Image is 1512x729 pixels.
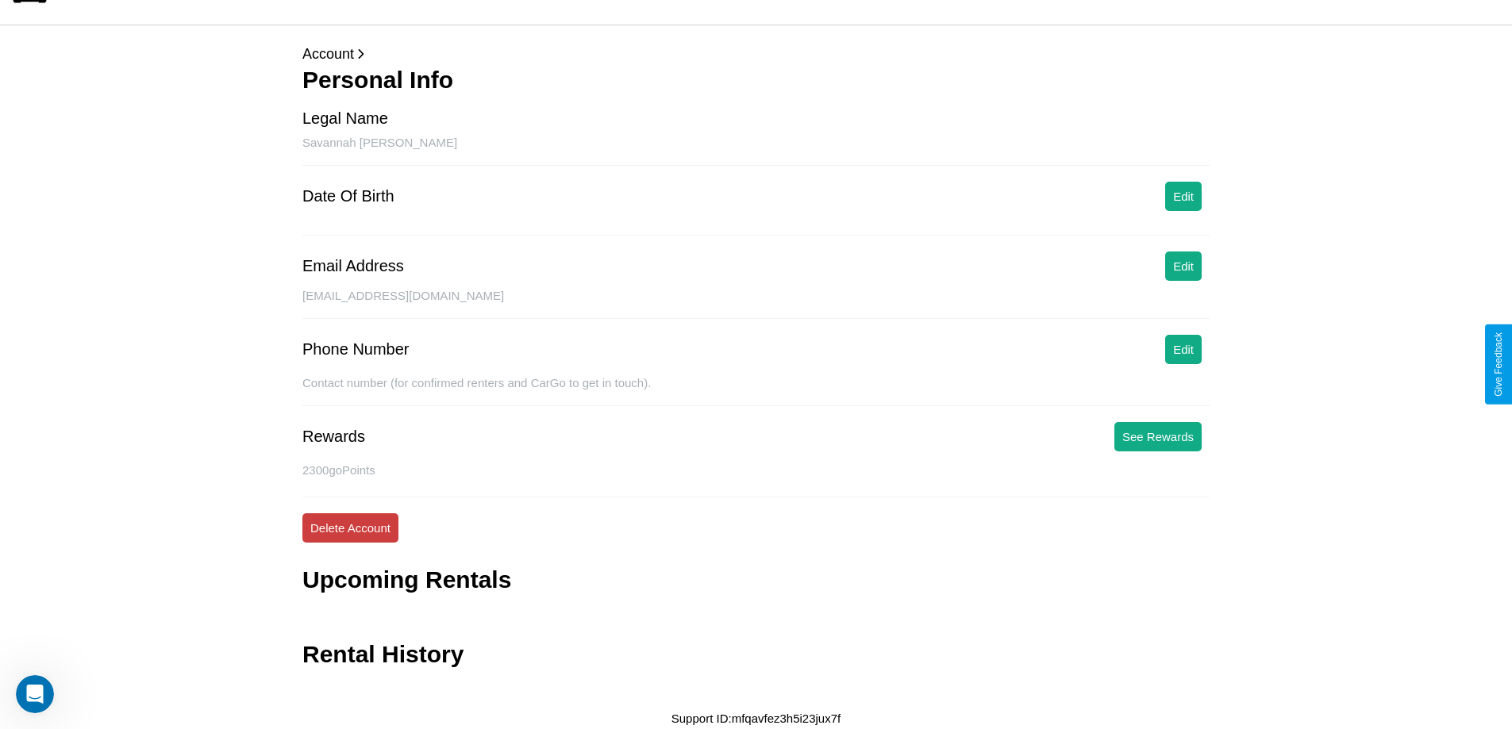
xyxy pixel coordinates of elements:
[302,41,1210,67] p: Account
[16,675,54,713] iframe: Intercom live chat
[302,67,1210,94] h3: Personal Info
[1165,335,1202,364] button: Edit
[302,109,388,128] div: Legal Name
[302,641,464,668] h3: Rental History
[302,257,404,275] div: Email Address
[1493,332,1504,397] div: Give Feedback
[1165,251,1202,281] button: Edit
[1165,182,1202,211] button: Edit
[302,513,398,543] button: Delete Account
[302,289,1210,319] div: [EMAIL_ADDRESS][DOMAIN_NAME]
[302,187,394,205] div: Date Of Birth
[671,708,841,729] p: Support ID: mfqavfez3h5i23jux7f
[302,566,511,593] h3: Upcoming Rentals
[302,376,1210,406] div: Contact number (for confirmed renters and CarGo to get in touch).
[302,340,410,359] div: Phone Number
[302,459,1210,481] p: 2300 goPoints
[302,136,1210,166] div: Savannah [PERSON_NAME]
[302,428,365,446] div: Rewards
[1114,422,1202,451] button: See Rewards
